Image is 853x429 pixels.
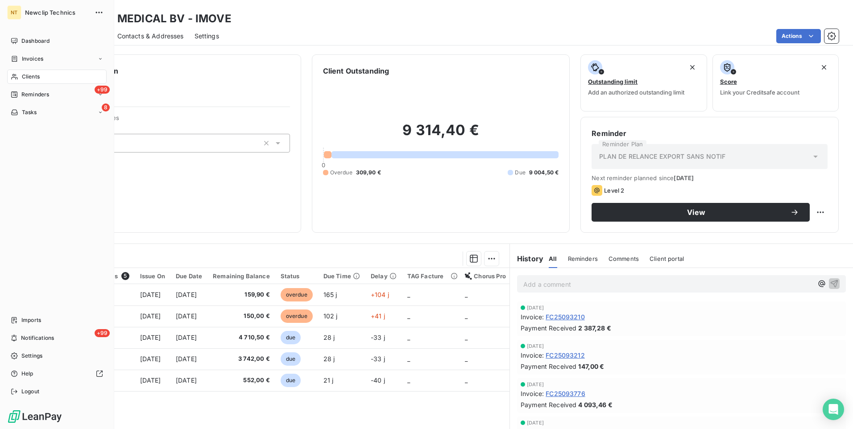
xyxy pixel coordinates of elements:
[54,66,290,76] h6: Client information
[674,174,694,181] span: [DATE]
[371,355,385,363] span: -33 j
[371,376,385,384] span: -40 j
[323,355,335,363] span: 28 j
[323,272,360,280] div: Due Time
[592,128,828,139] h6: Reminder
[323,291,337,298] span: 165 j
[7,409,62,424] img: Logo LeanPay
[371,291,389,298] span: +104 j
[72,114,290,127] span: Client Properties
[140,272,165,280] div: Issue On
[720,89,799,96] span: Link your Creditsafe account
[112,139,119,147] input: Add a tag
[407,334,410,341] span: _
[371,334,385,341] span: -33 j
[213,376,270,385] span: 552,00 €
[356,169,381,177] span: 309,90 €
[407,272,455,280] div: TAG Facture
[213,355,270,363] span: 3 742,00 €
[213,333,270,342] span: 4 710,50 €
[578,400,613,409] span: 4 093,46 €
[510,253,543,264] h6: History
[102,103,110,111] span: 8
[95,329,110,337] span: +99
[281,331,301,344] span: due
[22,55,43,63] span: Invoices
[546,312,585,322] span: FC25093210
[22,108,37,116] span: Tasks
[21,91,49,99] span: Reminders
[650,255,684,262] span: Client portal
[195,32,219,41] span: Settings
[588,89,684,96] span: Add an authorized outstanding limit
[515,169,525,177] span: Due
[407,312,410,320] span: _
[592,174,828,181] span: Next reminder planned since
[371,312,385,320] span: +41 j
[465,376,468,384] span: _
[176,334,197,341] span: [DATE]
[609,255,639,262] span: Comments
[176,312,197,320] span: [DATE]
[330,169,352,177] span: Overdue
[546,351,585,360] span: FC25093212
[720,78,737,85] span: Score
[407,376,410,384] span: _
[213,312,270,321] span: 150,00 €
[213,272,270,280] div: Remaining Balance
[371,272,397,280] div: Delay
[25,9,89,16] span: Newclip Technics
[323,376,334,384] span: 21 j
[281,288,313,301] span: overdue
[602,209,790,216] span: View
[117,32,184,41] span: Contacts & Addresses
[140,376,161,384] span: [DATE]
[465,291,468,298] span: _
[281,374,301,387] span: due
[521,323,576,333] span: Payment Received
[22,73,40,81] span: Clients
[21,334,54,342] span: Notifications
[140,355,161,363] span: [DATE]
[604,187,624,194] span: Level 2
[21,388,39,396] span: Logout
[568,255,598,262] span: Reminders
[176,376,197,384] span: [DATE]
[7,5,21,20] div: NT
[213,290,270,299] span: 159,90 €
[322,161,325,169] span: 0
[578,362,604,371] span: 147,00 €
[176,355,197,363] span: [DATE]
[21,370,33,378] span: Help
[527,420,544,425] span: [DATE]
[578,323,611,333] span: 2 387,28 €
[281,309,313,323] span: overdue
[776,29,821,43] button: Actions
[323,312,338,320] span: 102 j
[529,169,559,177] span: 9 004,50 €
[465,272,506,280] div: Chorus Pro
[323,121,559,148] h2: 9 314,40 €
[407,355,410,363] span: _
[527,343,544,349] span: [DATE]
[176,272,202,280] div: Due Date
[521,312,544,322] span: Invoice :
[281,352,301,366] span: due
[140,312,161,320] span: [DATE]
[21,37,50,45] span: Dashboard
[521,389,544,398] span: Invoice :
[549,255,557,262] span: All
[521,400,576,409] span: Payment Received
[580,54,707,111] button: Outstanding limitAdd an authorized outstanding limit
[95,86,110,94] span: +99
[140,291,161,298] span: [DATE]
[7,367,107,381] a: Help
[588,78,638,85] span: Outstanding limit
[527,382,544,387] span: [DATE]
[323,334,335,341] span: 28 j
[21,316,41,324] span: Imports
[521,362,576,371] span: Payment Received
[823,399,844,420] div: Open Intercom Messenger
[176,291,197,298] span: [DATE]
[527,305,544,310] span: [DATE]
